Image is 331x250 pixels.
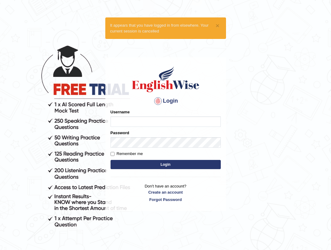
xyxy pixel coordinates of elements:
[111,160,221,169] button: Login
[111,96,221,106] h4: Login
[111,130,129,136] label: Password
[111,151,143,157] label: Remember me
[111,183,221,202] p: Don't have an account?
[111,109,130,115] label: Username
[111,152,115,156] input: Remember me
[216,22,219,29] button: ×
[111,189,221,195] a: Create an account
[111,197,221,203] a: Forgot Password
[131,66,201,93] img: Logo of English Wise sign in for intelligent practice with AI
[105,17,226,39] div: It appears that you have logged in from elsewhere. Your current session is cancelled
